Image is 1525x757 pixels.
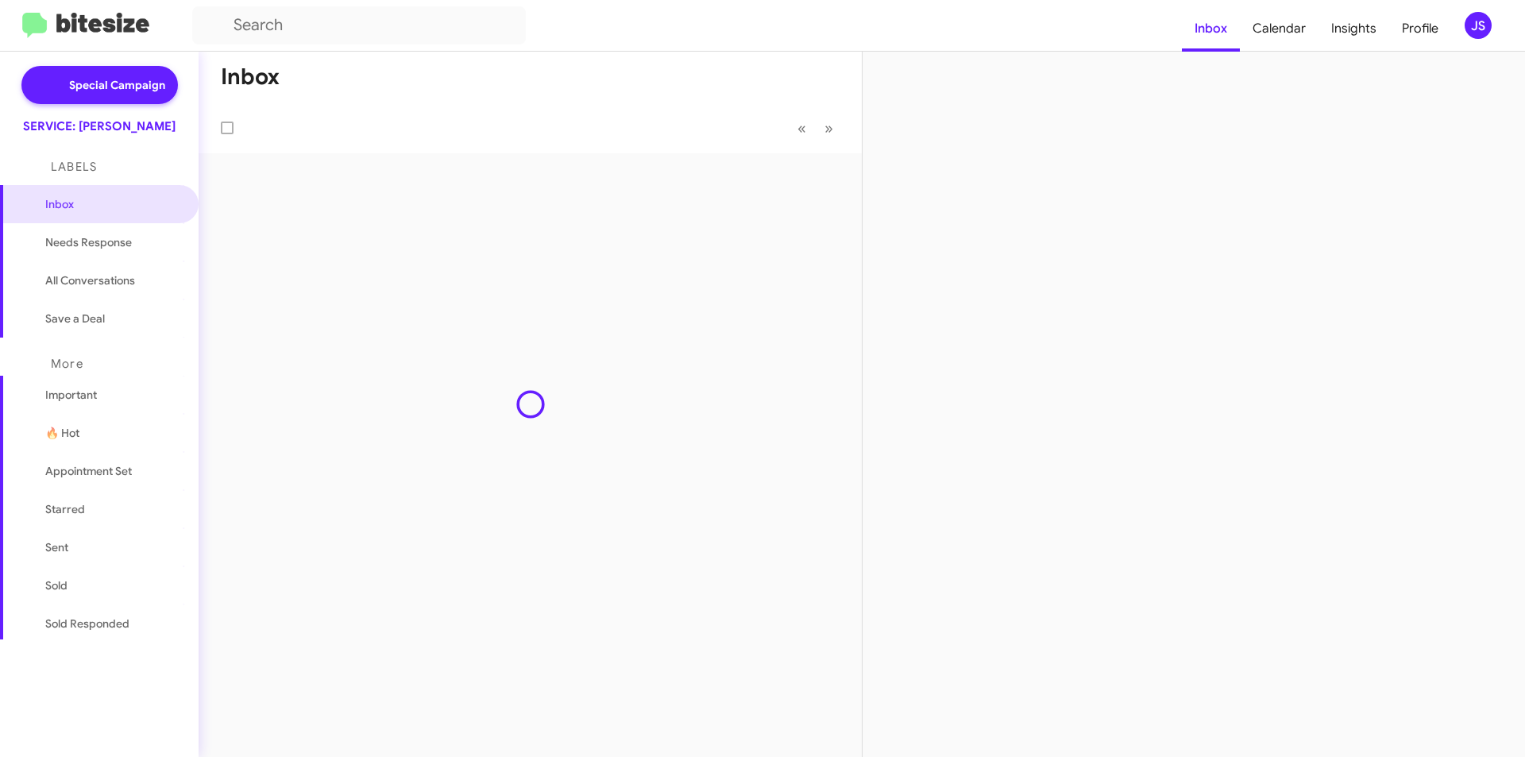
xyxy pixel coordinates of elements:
span: » [824,118,833,138]
span: Sold [45,577,68,593]
a: Inbox [1182,6,1240,52]
input: Search [192,6,526,44]
span: 🔥 Hot [45,425,79,441]
a: Insights [1318,6,1389,52]
span: Important [45,387,180,403]
span: Inbox [45,196,180,212]
span: Needs Response [45,234,180,250]
span: Sold Responded [45,616,129,631]
a: Profile [1389,6,1451,52]
span: Sent [45,539,68,555]
div: SERVICE: [PERSON_NAME] [23,118,176,134]
span: All Conversations [45,272,135,288]
a: Calendar [1240,6,1318,52]
span: « [797,118,806,138]
span: More [51,357,83,371]
a: Special Campaign [21,66,178,104]
h1: Inbox [221,64,280,90]
span: Appointment Set [45,463,132,479]
span: Starred [45,501,85,517]
button: JS [1451,12,1508,39]
div: JS [1465,12,1492,39]
nav: Page navigation example [789,112,843,145]
span: Save a Deal [45,311,105,326]
button: Next [815,112,843,145]
span: Labels [51,160,97,174]
button: Previous [788,112,816,145]
span: Special Campaign [69,77,165,93]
